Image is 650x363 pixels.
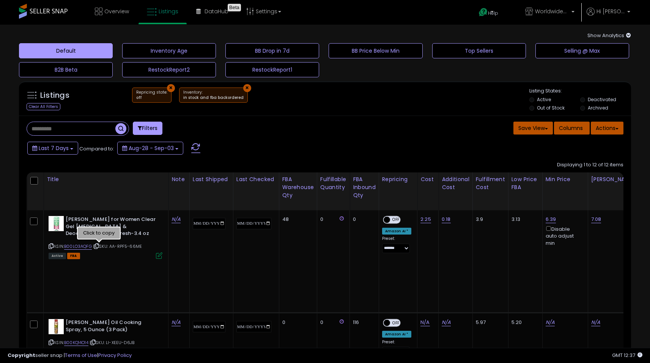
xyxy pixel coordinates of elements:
[546,175,585,183] div: Min Price
[167,84,175,92] button: ×
[98,352,132,359] a: Privacy Policy
[49,216,64,231] img: 31EBcNZaAzL._SL40_.jpg
[243,84,251,92] button: ×
[442,175,469,191] div: Additional Cost
[546,319,555,326] a: N/A
[512,216,537,223] div: 3.13
[49,216,162,258] div: ASIN:
[66,216,158,239] b: [PERSON_NAME] for Women Clear Gel [MEDICAL_DATA] & Deodorant-Powder Fresh-3.4 oz
[353,216,373,223] div: 0
[476,175,505,191] div: Fulfillment Cost
[612,352,642,359] span: 2025-09-11 12:37 GMT
[122,62,216,77] button: RestockReport2
[537,96,551,103] label: Active
[512,175,539,191] div: Low Price FBA
[49,319,162,354] div: ASIN:
[47,175,165,183] div: Title
[442,216,451,223] a: 0.18
[512,319,537,326] div: 5.20
[67,253,80,259] span: FBA
[282,216,311,223] div: 48
[320,216,344,223] div: 0
[159,8,178,15] span: Listings
[233,172,279,210] th: CSV column name: cust_attr_2_Last Checked
[591,319,600,326] a: N/A
[193,175,230,183] div: Last Shipped
[183,95,244,100] div: in stock and fba backordered
[122,43,216,58] button: Inventory Age
[473,2,513,25] a: Help
[27,103,60,110] div: Clear All Filters
[136,95,167,100] div: off
[587,8,630,25] a: Hi [PERSON_NAME]
[136,89,167,101] span: Repricing state :
[488,10,498,16] span: Help
[420,175,435,183] div: Cost
[535,8,569,15] span: WorldwideSuperStore
[172,175,186,183] div: Note
[546,225,582,247] div: Disable auto adjust min
[535,43,629,58] button: Selling @ Max
[66,319,158,335] b: [PERSON_NAME] Oil Cooking Spray, 5 Ounce (3 Pack)
[65,352,97,359] a: Terms of Use
[282,319,311,326] div: 0
[382,228,412,235] div: Amazon AI *
[329,43,422,58] button: BB Price Below Min
[591,122,623,135] button: Actions
[478,8,488,17] i: Get Help
[183,89,244,101] span: Inventory :
[596,8,625,15] span: Hi [PERSON_NAME]
[432,43,526,58] button: Top Sellers
[64,243,92,250] a: B00LO3AQFG
[420,216,431,223] a: 2.25
[19,62,113,77] button: B2B Beta
[282,175,314,199] div: FBA Warehouse Qty
[129,144,174,152] span: Aug-28 - Sep-03
[554,122,590,135] button: Columns
[320,319,344,326] div: 0
[529,88,631,95] p: Listing States:
[225,62,319,77] button: RestockReport1
[49,253,66,259] span: All listings currently available for purchase on Amazon
[557,161,623,169] div: Displaying 1 to 12 of 12 items
[382,340,412,357] div: Preset:
[19,43,113,58] button: Default
[228,4,241,11] div: Tooltip anchor
[40,90,69,101] h5: Listings
[8,352,35,359] strong: Copyright
[591,175,636,183] div: [PERSON_NAME]
[390,320,402,326] span: OFF
[236,175,276,183] div: Last Checked
[49,319,64,334] img: 41CX95+7ZKL._SL40_.jpg
[320,175,346,191] div: Fulfillable Quantity
[189,172,233,210] th: CSV column name: cust_attr_1_Last Shipped
[513,122,553,135] button: Save View
[133,122,162,135] button: Filters
[537,105,565,111] label: Out of Stock
[117,142,183,155] button: Aug-28 - Sep-03
[382,236,412,253] div: Preset:
[546,216,556,223] a: 6.39
[587,32,631,39] span: Show Analytics
[353,319,373,326] div: 116
[559,124,583,132] span: Columns
[104,8,129,15] span: Overview
[390,217,402,223] span: OFF
[382,175,414,183] div: Repricing
[8,352,132,359] div: seller snap | |
[382,331,412,338] div: Amazon AI *
[476,216,502,223] div: 3.9
[90,340,134,346] span: | SKU: LI-XEEU-D6JB
[64,340,88,346] a: B00KQ14O14
[79,145,114,152] span: Compared to:
[591,216,601,223] a: 7.08
[39,144,69,152] span: Last 7 Days
[205,8,228,15] span: DataHub
[172,216,181,223] a: N/A
[172,319,181,326] a: N/A
[588,105,608,111] label: Archived
[420,319,430,326] a: N/A
[476,319,502,326] div: 5.97
[442,319,451,326] a: N/A
[353,175,376,199] div: FBA inbound Qty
